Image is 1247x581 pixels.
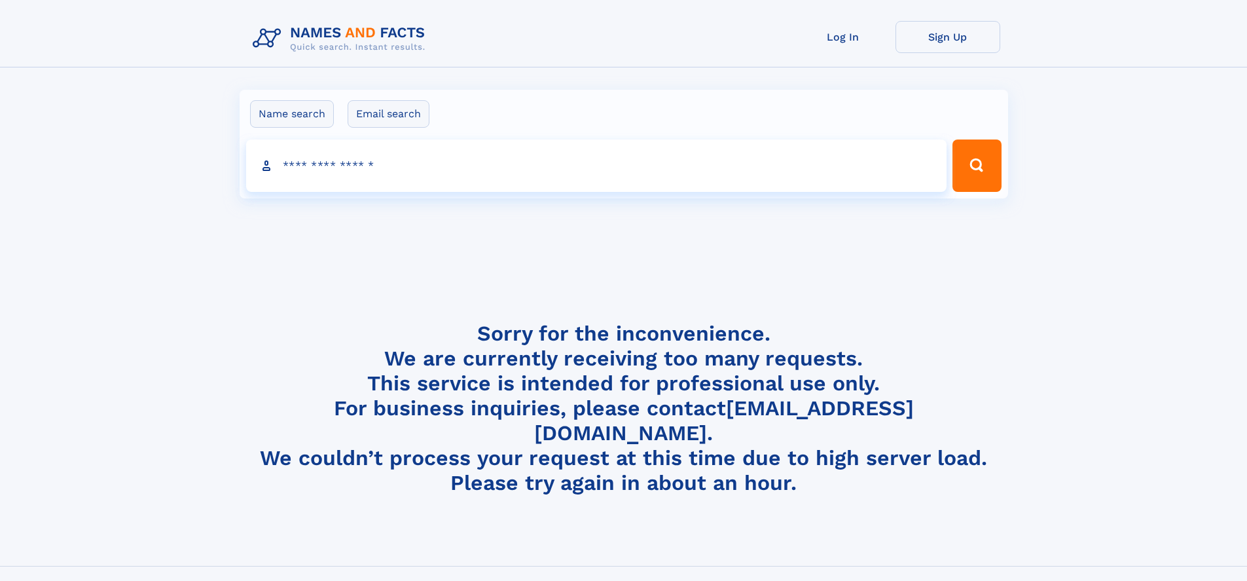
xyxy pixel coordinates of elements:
[348,100,429,128] label: Email search
[247,321,1000,496] h4: Sorry for the inconvenience. We are currently receiving too many requests. This service is intend...
[247,21,436,56] img: Logo Names and Facts
[952,140,1001,192] button: Search Button
[791,21,895,53] a: Log In
[250,100,334,128] label: Name search
[534,396,914,445] a: [EMAIL_ADDRESS][DOMAIN_NAME]
[246,140,947,192] input: search input
[895,21,1000,53] a: Sign Up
